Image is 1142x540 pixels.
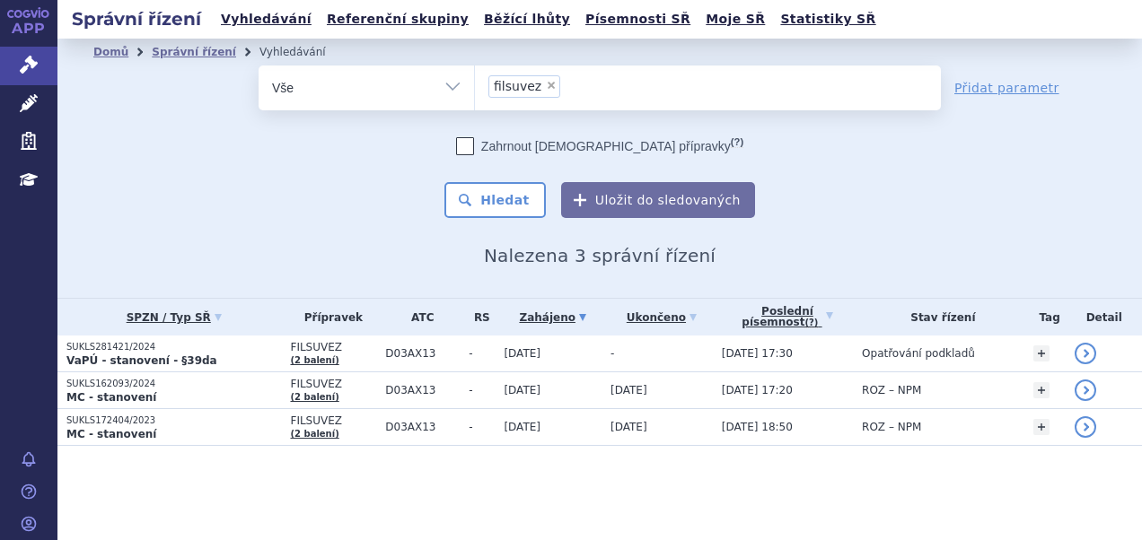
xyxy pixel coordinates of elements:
a: Vyhledávání [215,7,317,31]
a: Statistiky SŘ [775,7,881,31]
a: Zahájeno [504,305,602,330]
a: + [1033,382,1050,398]
span: D03AX13 [385,347,460,360]
p: SUKLS162093/2024 [66,378,281,390]
a: detail [1075,379,1096,401]
abbr: (?) [731,136,743,148]
input: filsuvez [566,74,575,97]
span: - [469,347,495,360]
a: Ukončeno [611,305,713,330]
span: [DATE] [611,384,647,396]
a: detail [1075,416,1096,438]
span: D03AX13 [385,384,460,396]
span: ROZ – NPM [862,421,921,433]
span: [DATE] 17:20 [722,384,793,396]
a: + [1033,345,1050,361]
span: ROZ – NPM [862,384,921,396]
h2: Správní řízení [57,6,215,31]
th: Přípravek [281,299,376,335]
span: D03AX13 [385,421,460,433]
a: (2 balení) [290,392,338,402]
abbr: (?) [804,318,818,328]
span: FILSUVEZ [290,414,376,427]
a: Písemnosti SŘ [580,7,696,31]
a: Přidat parametr [954,79,1059,97]
a: (2 balení) [290,355,338,365]
span: Opatřování podkladů [862,347,975,360]
li: Vyhledávání [259,39,349,65]
a: Správní řízení [152,46,236,58]
a: Referenční skupiny [321,7,474,31]
button: Uložit do sledovaných [561,182,755,218]
span: filsuvez [494,80,541,92]
span: [DATE] [504,347,540,360]
a: Běžící lhůty [479,7,575,31]
button: Hledat [444,182,546,218]
th: ATC [376,299,460,335]
strong: VaPÚ - stanovení - §39da [66,354,217,367]
span: [DATE] [504,384,540,396]
a: Poslednípísemnost(?) [722,299,853,335]
strong: MC - stanovení [66,428,156,440]
th: Stav řízení [853,299,1024,335]
span: - [469,384,495,396]
span: - [611,347,614,360]
a: Domů [93,46,128,58]
p: SUKLS172404/2023 [66,414,281,427]
span: [DATE] [611,421,647,433]
th: Tag [1024,299,1067,335]
span: [DATE] [504,421,540,433]
th: RS [460,299,495,335]
span: [DATE] 17:30 [722,347,793,360]
span: × [546,80,557,91]
label: Zahrnout [DEMOGRAPHIC_DATA] přípravky [456,137,743,155]
span: - [469,421,495,433]
a: Moje SŘ [700,7,770,31]
p: SUKLS281421/2024 [66,341,281,353]
a: detail [1075,343,1096,364]
a: SPZN / Typ SŘ [66,305,281,330]
span: [DATE] 18:50 [722,421,793,433]
span: FILSUVEZ [290,341,376,353]
a: (2 balení) [290,429,338,439]
a: + [1033,419,1050,435]
span: FILSUVEZ [290,378,376,390]
strong: MC - stanovení [66,391,156,404]
span: Nalezena 3 správní řízení [484,245,716,266]
th: Detail [1066,299,1142,335]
